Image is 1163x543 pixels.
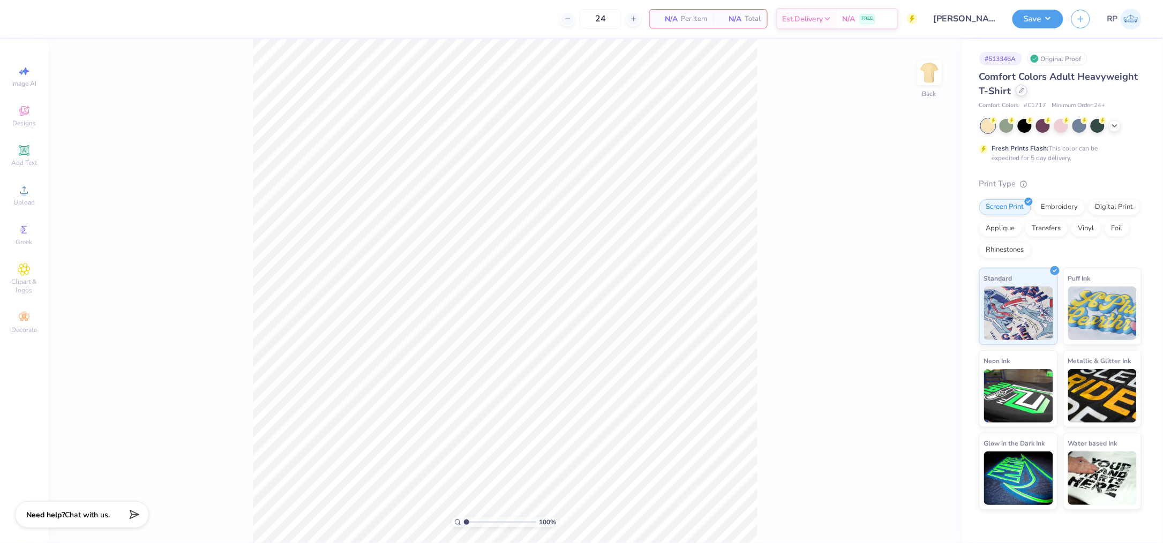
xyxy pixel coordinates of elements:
[539,517,556,527] span: 100 %
[984,286,1053,340] img: Standard
[984,438,1045,449] span: Glow in the Dark Ink
[745,13,761,25] span: Total
[1068,451,1137,505] img: Water based Ink
[1107,13,1118,25] span: RP
[979,101,1019,110] span: Comfort Colors
[1012,10,1063,28] button: Save
[979,221,1022,237] div: Applique
[1105,221,1130,237] div: Foil
[984,451,1053,505] img: Glow in the Dark Ink
[16,238,33,246] span: Greek
[13,198,35,207] span: Upload
[1107,9,1142,29] a: RP
[656,13,678,25] span: N/A
[1034,199,1085,215] div: Embroidery
[984,355,1010,366] span: Neon Ink
[1068,355,1131,366] span: Metallic & Glitter Ink
[1089,199,1141,215] div: Digital Print
[720,13,741,25] span: N/A
[783,13,823,25] span: Est. Delivery
[979,178,1142,190] div: Print Type
[979,70,1138,97] span: Comfort Colors Adult Heavyweight T-Shirt
[11,326,37,334] span: Decorate
[26,510,65,520] strong: Need help?
[979,242,1031,258] div: Rhinestones
[919,62,940,84] img: Back
[5,277,43,295] span: Clipart & logos
[1121,9,1142,29] img: Rose Pineda
[681,13,707,25] span: Per Item
[843,13,856,25] span: N/A
[580,9,621,28] input: – –
[1068,438,1117,449] span: Water based Ink
[1024,101,1047,110] span: # C1717
[984,369,1053,423] img: Neon Ink
[979,52,1022,65] div: # 513346A
[1068,369,1137,423] img: Metallic & Glitter Ink
[11,159,37,167] span: Add Text
[922,89,936,99] div: Back
[1068,286,1137,340] img: Puff Ink
[1071,221,1101,237] div: Vinyl
[926,8,1004,29] input: Untitled Design
[1025,221,1068,237] div: Transfers
[12,119,36,127] span: Designs
[862,15,873,22] span: FREE
[1052,101,1106,110] span: Minimum Order: 24 +
[65,510,110,520] span: Chat with us.
[984,273,1012,284] span: Standard
[1027,52,1087,65] div: Original Proof
[992,144,1124,163] div: This color can be expedited for 5 day delivery.
[1068,273,1091,284] span: Puff Ink
[979,199,1031,215] div: Screen Print
[12,79,37,88] span: Image AI
[992,144,1049,153] strong: Fresh Prints Flash:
